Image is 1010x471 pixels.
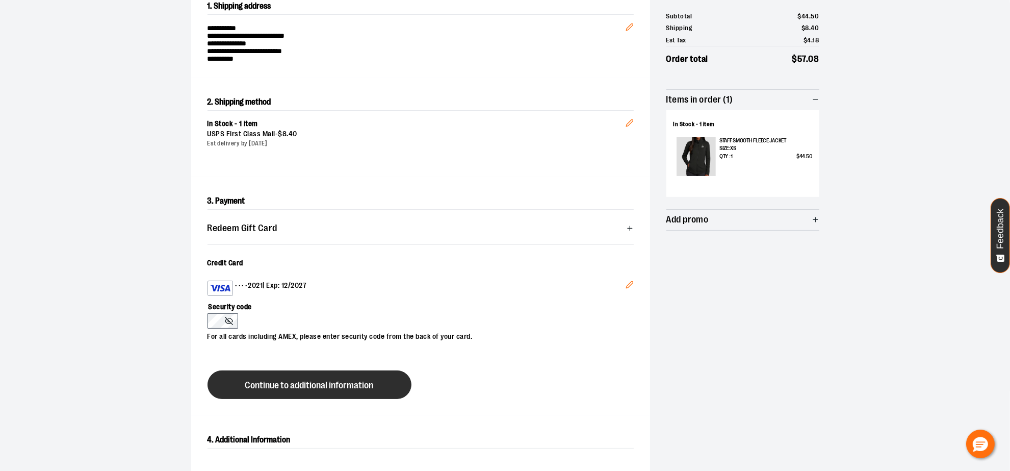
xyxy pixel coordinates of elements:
span: $ [801,24,806,32]
span: Redeem Gift Card [208,224,277,233]
div: In Stock - 1 item [674,120,812,129]
span: 50 [806,153,812,160]
span: $ [804,36,808,44]
span: . [809,12,811,20]
button: Edit [617,272,642,300]
h2: 4. Additional Information [208,432,634,449]
span: $ [798,12,802,20]
span: 08 [809,54,819,64]
span: Items in order (1) [666,95,733,105]
span: 50 [811,12,819,20]
div: USPS First Class Mail - [208,129,626,139]
button: Items in order (1) [666,90,819,110]
span: $ [796,153,799,160]
span: . [806,54,809,64]
h2: 3. Payment [208,193,634,210]
span: . [287,130,289,138]
span: . [805,153,806,160]
span: 8 [282,130,287,138]
button: Hello, have a question? Let’s chat. [966,430,995,458]
span: Subtotal [666,11,692,21]
span: 44 [799,153,805,160]
button: Redeem Gift Card [208,218,634,238]
button: Edit [617,103,642,138]
span: Feedback [996,209,1005,249]
button: Add promo [666,210,819,230]
label: Security code [208,296,624,313]
button: Continue to additional information [208,370,411,399]
span: Est Tax [666,35,687,45]
div: In Stock - 1 item [208,119,626,129]
span: . [809,24,811,32]
span: 40 [811,24,819,32]
button: Feedback - Show survey [991,198,1010,273]
span: 44 [801,12,809,20]
span: 4 [808,36,812,44]
span: 57 [797,54,806,64]
span: $ [278,130,283,138]
p: For all cards including AMEX, please enter security code from the back of your card. [208,329,624,342]
span: Credit Card [208,259,244,267]
span: Qty : 1 [719,153,733,161]
span: Add promo [666,215,709,225]
span: 40 [289,130,297,138]
button: Edit [617,7,642,42]
span: . [811,36,813,44]
span: $ [792,54,798,64]
span: 18 [813,36,819,44]
span: Continue to additional information [245,381,374,390]
span: Order total [666,53,709,66]
span: Shipping [666,23,692,33]
img: Visa card example showing the 16-digit card number on the front of the card [210,282,230,294]
h2: 2. Shipping method [208,94,634,110]
p: Staff Smooth Fleece Jacket [719,137,812,145]
p: Size: XS [719,144,812,153]
div: •••• 2021 | Exp: 12/2027 [208,281,626,296]
div: Est delivery by [DATE] [208,139,626,148]
span: 8 [806,24,810,32]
